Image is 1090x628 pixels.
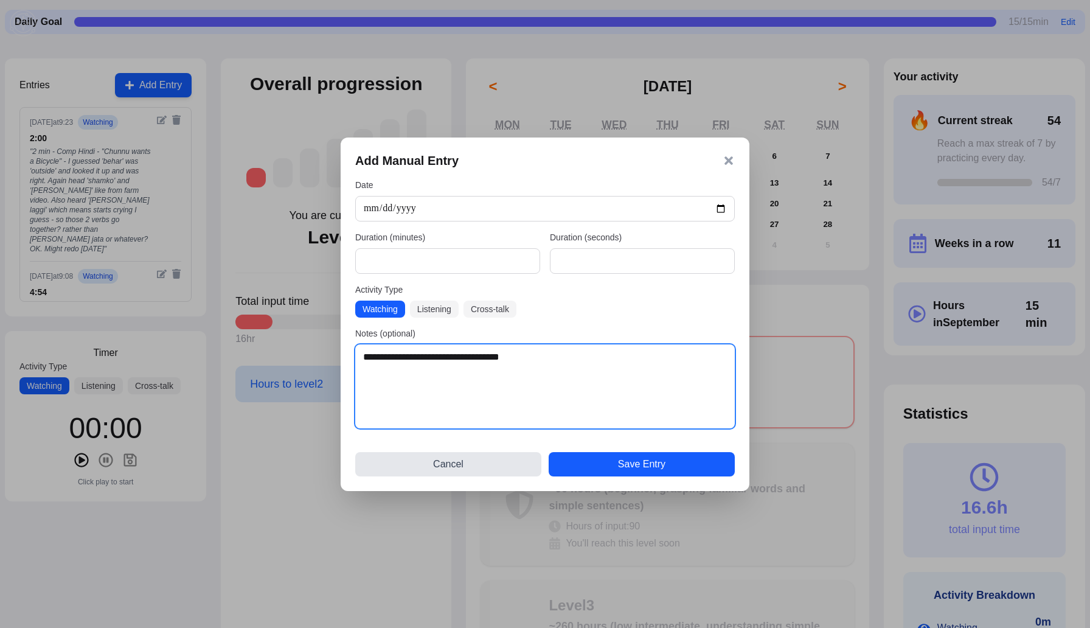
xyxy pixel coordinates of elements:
[355,284,735,296] label: Activity Type
[355,327,735,340] label: Notes (optional)
[355,301,405,318] button: Watching
[355,452,541,476] button: Cancel
[463,301,516,318] button: Cross-talk
[355,231,540,243] label: Duration (minutes)
[549,452,735,476] button: Save Entry
[550,231,735,243] label: Duration (seconds)
[355,179,735,191] label: Date
[355,152,459,169] h3: Add Manual Entry
[410,301,459,318] button: Listening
